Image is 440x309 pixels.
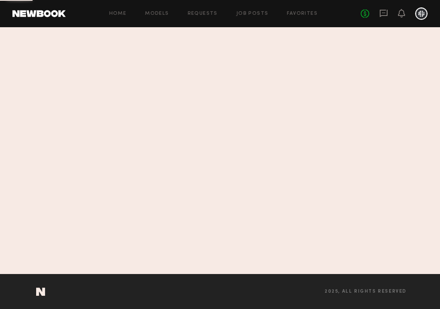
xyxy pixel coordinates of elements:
span: 2025, all rights reserved [325,289,407,294]
a: Favorites [287,11,318,16]
a: Models [145,11,169,16]
a: Job Posts [236,11,269,16]
a: Home [109,11,127,16]
a: Requests [188,11,218,16]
